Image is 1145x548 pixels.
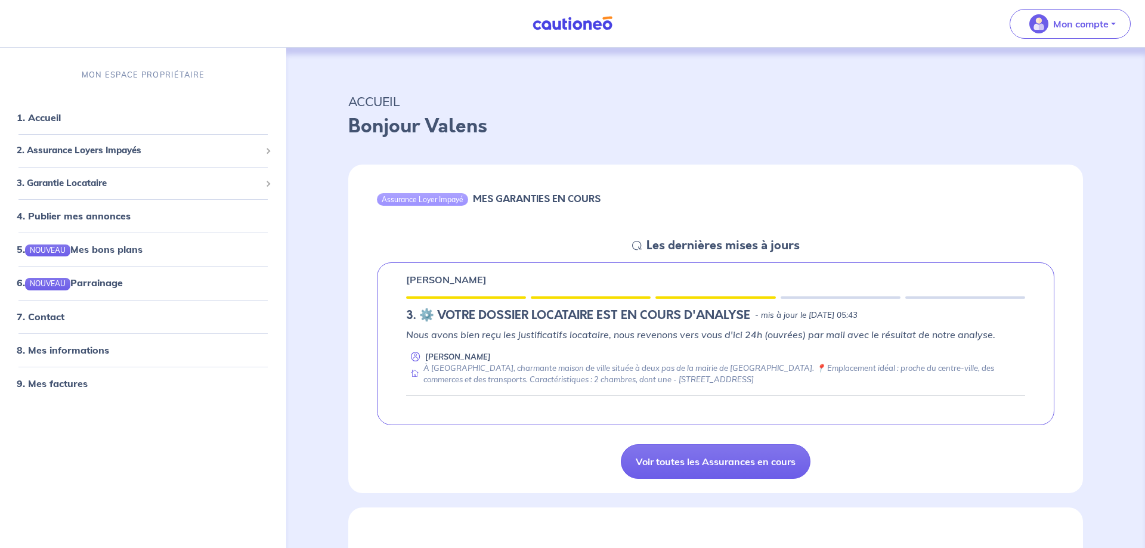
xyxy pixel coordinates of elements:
[406,273,487,287] p: [PERSON_NAME]
[17,210,131,222] a: 4. Publier mes annonces
[1010,9,1131,39] button: illu_account_valid_menu.svgMon compte
[82,69,205,81] p: MON ESPACE PROPRIÉTAIRE
[755,309,858,321] p: - mis à jour le [DATE] 05:43
[1053,17,1109,31] p: Mon compte
[17,377,88,389] a: 9. Mes factures
[348,91,1083,112] p: ACCUEIL
[377,193,468,205] div: Assurance Loyer Impayé
[17,343,109,355] a: 8. Mes informations
[17,177,261,190] span: 3. Garantie Locataire
[348,112,1083,141] p: Bonjour Valens
[621,444,810,479] a: Voir toutes les Assurances en cours
[406,308,750,323] h5: 3.︎ ⚙️ VOTRE DOSSIER LOCATAIRE EST EN COURS D'ANALYSE
[17,277,123,289] a: 6.NOUVEAUParrainage
[17,310,64,322] a: 7. Contact
[425,351,491,363] p: [PERSON_NAME]
[17,144,261,157] span: 2. Assurance Loyers Impayés
[5,371,281,395] div: 9. Mes factures
[5,237,281,261] div: 5.NOUVEAUMes bons plans
[646,239,800,253] h5: Les dernières mises à jours
[5,204,281,228] div: 4. Publier mes annonces
[5,139,281,162] div: 2. Assurance Loyers Impayés
[5,271,281,295] div: 6.NOUVEAUParrainage
[406,308,1025,323] div: state: RENTER-DOCUMENTS-TO-EVALUATE, Context: NEW,CHOOSE-CERTIFICATE,ALONE,RENTER-DOCUMENTS
[473,193,601,205] h6: MES GARANTIES EN COURS
[528,16,617,31] img: Cautioneo
[406,327,1025,342] p: Nous avons bien reçu les justificatifs locataire, nous revenons vers vous d'ici 24h (ouvrées) par...
[5,106,281,129] div: 1. Accueil
[5,338,281,361] div: 8. Mes informations
[17,243,143,255] a: 5.NOUVEAUMes bons plans
[406,363,1025,386] div: À [GEOGRAPHIC_DATA], charmante maison de ville située à deux pas de la mairie de [GEOGRAPHIC_DATA...
[5,304,281,328] div: 7. Contact
[1029,14,1048,33] img: illu_account_valid_menu.svg
[5,172,281,195] div: 3. Garantie Locataire
[17,112,61,123] a: 1. Accueil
